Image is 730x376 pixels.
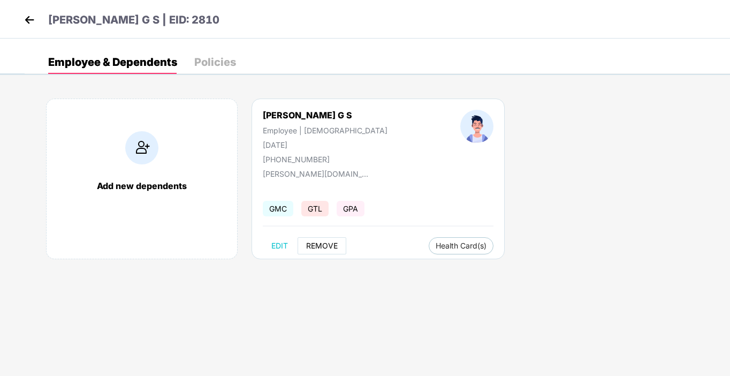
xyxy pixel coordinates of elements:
span: REMOVE [306,242,338,250]
img: back [21,12,37,28]
div: [PHONE_NUMBER] [263,155,387,164]
div: Employee & Dependents [48,57,177,67]
div: [PERSON_NAME] G S [263,110,387,121]
button: REMOVE [298,237,346,254]
button: Health Card(s) [429,237,493,254]
img: addIcon [125,131,158,164]
p: [PERSON_NAME] G S | EID: 2810 [48,12,219,28]
span: GMC [263,201,293,216]
img: profileImage [460,110,493,143]
div: [DATE] [263,140,387,149]
button: EDIT [263,237,296,254]
span: GPA [337,201,364,216]
div: Policies [194,57,236,67]
span: GTL [301,201,329,216]
div: Employee | [DEMOGRAPHIC_DATA] [263,126,387,135]
div: [PERSON_NAME][DOMAIN_NAME][EMAIL_ADDRESS][DOMAIN_NAME] [263,169,370,178]
span: Health Card(s) [436,243,486,249]
span: EDIT [271,242,288,250]
div: Add new dependents [57,181,226,191]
